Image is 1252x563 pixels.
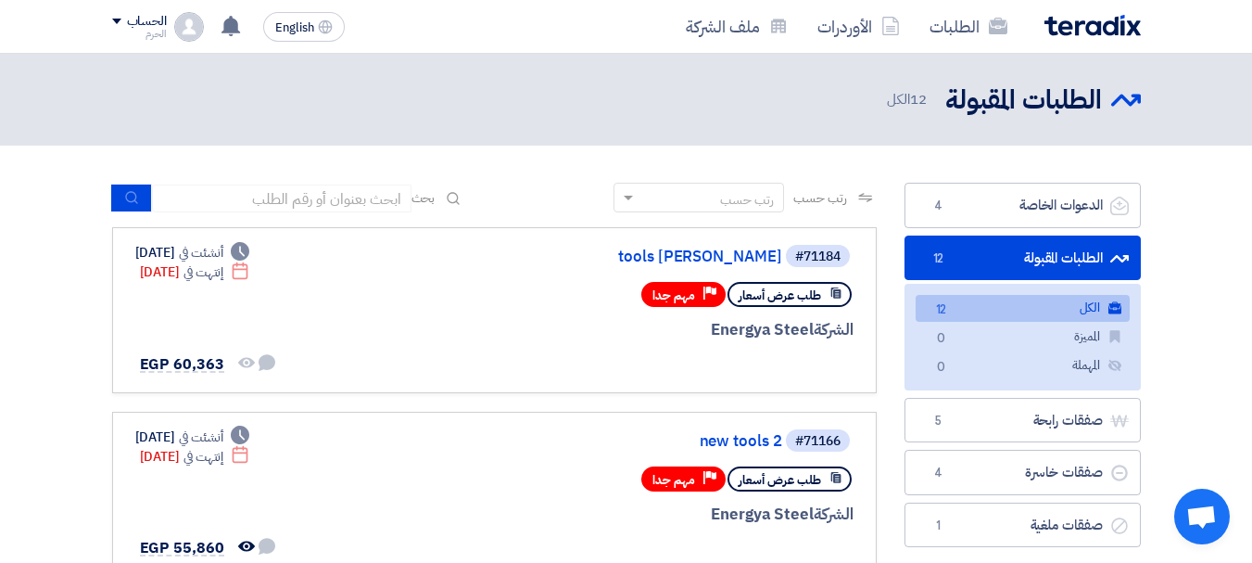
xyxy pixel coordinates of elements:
div: Energya Steel [408,503,854,527]
span: 4 [928,464,950,482]
a: tools [PERSON_NAME] [411,249,782,265]
span: أنشئت في [179,243,223,262]
span: English [275,21,314,34]
div: [DATE] [140,447,250,467]
span: رتب حسب [793,188,846,208]
a: Open chat [1174,489,1230,544]
span: 0 [930,329,953,349]
input: ابحث بعنوان أو رقم الطلب [152,185,411,212]
div: [DATE] [140,262,250,282]
span: 12 [910,89,927,109]
span: طلب عرض أسعار [739,471,821,489]
span: 12 [930,301,953,320]
a: المميزة [916,324,1130,351]
span: EGP 60,363 [140,353,224,376]
h2: الطلبات المقبولة [945,83,1102,119]
div: #71184 [795,250,841,263]
a: صفقات ملغية1 [904,503,1141,548]
button: English [263,12,345,42]
span: إنتهت في [183,262,223,282]
span: أنشئت في [179,428,223,447]
div: الحرم [112,29,167,39]
span: 1 [928,517,950,535]
a: صفقات خاسرة4 [904,450,1141,495]
span: مهم جدا [652,287,695,304]
a: الأوردرات [803,5,915,48]
a: الدعوات الخاصة4 [904,183,1141,228]
span: بحث [411,188,436,208]
span: طلب عرض أسعار [739,287,821,304]
a: الطلبات [915,5,1022,48]
a: صفقات رابحة5 [904,398,1141,443]
a: المهملة [916,352,1130,379]
div: [DATE] [135,243,250,262]
a: الكل [916,295,1130,322]
span: الشركة [814,503,854,526]
div: Energya Steel [408,318,854,342]
span: الشركة [814,318,854,341]
img: Teradix logo [1044,15,1141,36]
span: 12 [928,250,950,268]
span: 4 [928,197,950,215]
span: إنتهت في [183,447,223,467]
span: 0 [930,358,953,377]
div: الحساب [127,14,167,30]
img: profile_test.png [174,12,204,42]
a: الطلبات المقبولة12 [904,236,1141,281]
div: [DATE] [135,428,250,447]
span: الكل [887,89,930,110]
span: 5 [928,412,950,430]
a: new tools 2 [411,433,782,450]
span: مهم جدا [652,471,695,489]
span: EGP 55,860 [140,537,224,559]
div: #71166 [795,435,841,448]
div: رتب حسب [720,190,774,210]
a: ملف الشركة [671,5,803,48]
